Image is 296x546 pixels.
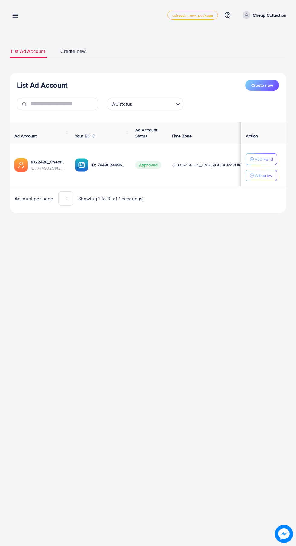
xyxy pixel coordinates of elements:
span: All status [111,100,134,108]
span: ID: 7449025142627500048 [31,165,65,171]
span: Create new [251,82,273,88]
span: Account per page [14,195,53,202]
span: Create new [60,48,86,55]
span: List Ad Account [11,48,45,55]
button: Create new [245,80,279,91]
img: image [275,525,293,543]
span: Ad Account [14,133,37,139]
p: Cheap Collection [253,11,286,19]
span: Action [246,133,258,139]
a: adreach_new_package [167,11,218,20]
p: Add Fund [255,156,273,163]
img: ic-ads-acc.e4c84228.svg [14,158,28,172]
div: <span class='underline'>1022428_Cheaf Collection_1734361324346</span></br>7449025142627500048 [31,159,65,171]
button: Withdraw [246,170,277,181]
span: Time Zone [172,133,192,139]
span: Approved [135,161,161,169]
span: Your BC ID [75,133,96,139]
div: Search for option [108,98,183,110]
span: adreach_new_package [172,13,213,17]
input: Search for option [134,99,173,108]
span: Showing 1 To 10 of 1 account(s) [78,195,144,202]
p: ID: 7449024896950353936 [91,161,126,169]
span: [GEOGRAPHIC_DATA]/[GEOGRAPHIC_DATA] [172,162,256,168]
a: 1022428_Cheaf Collection_1734361324346 [31,159,65,165]
h3: List Ad Account [17,81,67,89]
img: ic-ba-acc.ded83a64.svg [75,158,88,172]
button: Add Fund [246,153,277,165]
a: Cheap Collection [240,11,286,19]
p: Withdraw [255,172,272,179]
span: Ad Account Status [135,127,158,139]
